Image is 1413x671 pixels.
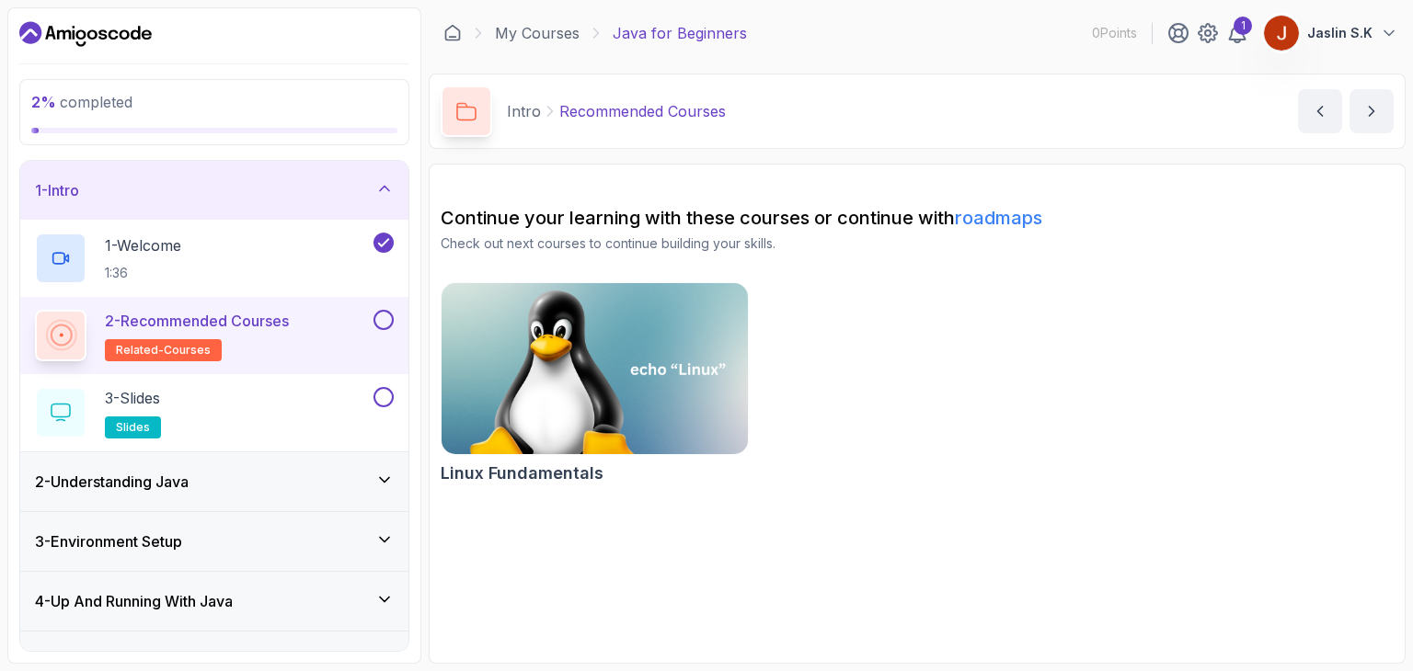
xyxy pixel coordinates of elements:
button: 1-Welcome1:36 [35,233,394,284]
img: user profile image [1264,16,1299,51]
h3: 2 - Understanding Java [35,471,189,493]
p: 1 - Welcome [105,234,181,256]
h3: 1 - Intro [35,179,79,201]
p: 3 - Slides [105,387,160,409]
img: Linux Fundamentals card [442,283,748,454]
span: 2 % [31,93,56,111]
a: 1 [1226,22,1248,44]
div: 1 [1234,17,1252,35]
button: 1-Intro [20,161,408,220]
h3: 4 - Up And Running With Java [35,590,233,612]
p: Check out next courses to continue building your skills. [441,234,1394,253]
a: My Courses [495,22,580,44]
button: user profile imageJaslin S.K [1263,15,1398,51]
button: next content [1350,89,1394,133]
h3: 3 - Environment Setup [35,530,182,552]
p: 2 - Recommended Courses [105,310,289,332]
a: Dashboard [19,19,152,49]
a: roadmaps [955,207,1042,229]
span: related-courses [116,343,211,358]
p: Intro [507,100,541,122]
p: 1:36 [105,264,181,282]
span: completed [31,93,132,111]
button: previous content [1298,89,1342,133]
a: Linux Fundamentals cardLinux Fundamentals [441,282,749,486]
h2: Continue your learning with these courses or continue with [441,205,1394,231]
button: 4-Up And Running With Java [20,572,408,631]
p: Jaslin S.K [1307,24,1373,42]
span: slides [116,420,150,435]
p: Recommended Courses [559,100,726,122]
button: 3-Environment Setup [20,512,408,571]
p: 0 Points [1092,24,1137,42]
h2: Linux Fundamentals [441,461,603,486]
button: 2-Recommended Coursesrelated-courses [35,310,394,361]
a: Dashboard [443,24,462,42]
button: 2-Understanding Java [20,452,408,511]
p: Java for Beginners [613,22,747,44]
button: 3-Slidesslides [35,387,394,438]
